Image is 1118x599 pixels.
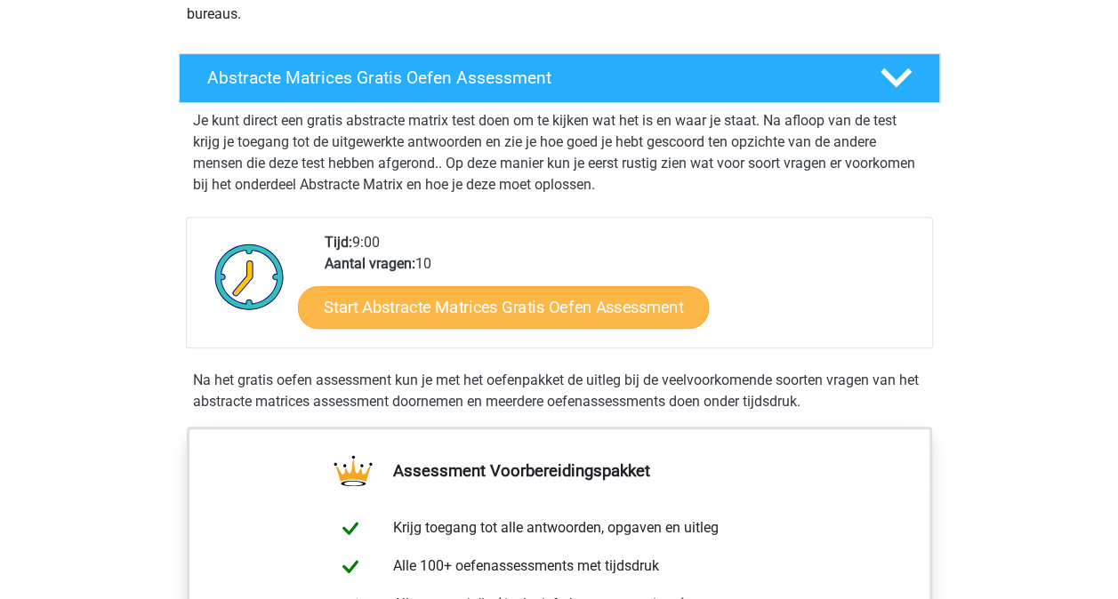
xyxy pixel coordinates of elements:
[205,232,294,321] img: Klok
[207,68,851,88] h4: Abstracte Matrices Gratis Oefen Assessment
[186,370,933,412] div: Na het gratis oefen assessment kun je met het oefenpakket de uitleg bij de veelvoorkomende soorte...
[298,285,709,328] a: Start Abstracte Matrices Gratis Oefen Assessment
[325,255,415,272] b: Aantal vragen:
[193,110,926,196] p: Je kunt direct een gratis abstracte matrix test doen om te kijken wat het is en waar je staat. Na...
[172,53,947,103] a: Abstracte Matrices Gratis Oefen Assessment
[311,232,931,347] div: 9:00 10
[325,234,352,251] b: Tijd:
